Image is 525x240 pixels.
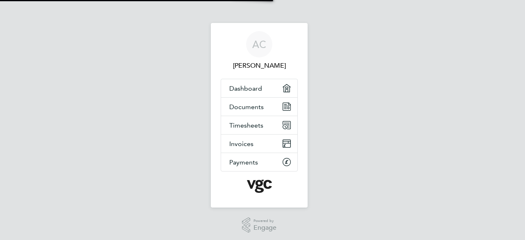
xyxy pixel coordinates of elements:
[211,23,308,208] nav: Main navigation
[229,158,258,166] span: Payments
[221,31,298,71] a: AC[PERSON_NAME]
[221,153,297,171] a: Payments
[229,103,264,111] span: Documents
[221,135,297,153] a: Invoices
[229,85,262,92] span: Dashboard
[253,217,276,224] span: Powered by
[247,180,272,193] img: vgcgroup-logo-retina.png
[242,217,277,233] a: Powered byEngage
[253,224,276,231] span: Engage
[221,79,297,97] a: Dashboard
[229,121,263,129] span: Timesheets
[221,61,298,71] span: Andy Crago
[229,140,253,148] span: Invoices
[221,116,297,134] a: Timesheets
[221,98,297,116] a: Documents
[252,39,266,50] span: AC
[221,180,298,193] a: Go to home page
